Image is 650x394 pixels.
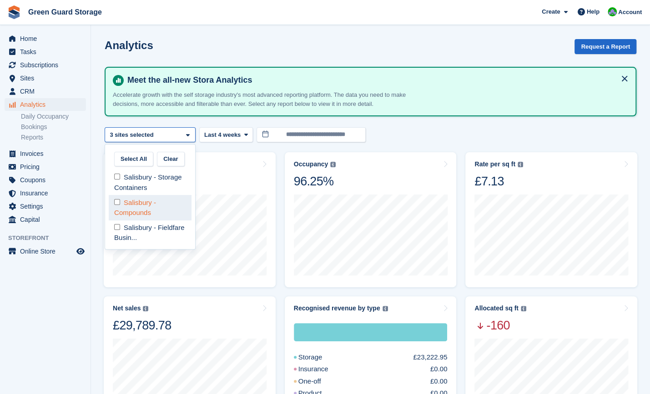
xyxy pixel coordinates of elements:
img: icon-info-grey-7440780725fd019a000dd9b08b2336e03edf1995a4989e88bcd33f0948082b44.svg [330,162,336,167]
span: Pricing [20,160,75,173]
a: menu [5,45,86,58]
div: £29,789.78 [113,318,171,333]
span: Coupons [20,174,75,186]
div: Net sales [113,304,141,312]
span: Analytics [20,98,75,111]
a: menu [5,147,86,160]
div: 96.25% [294,174,336,189]
div: One-off [294,376,343,387]
a: menu [5,59,86,71]
a: Bookings [21,123,86,131]
div: £0.00 [430,364,448,374]
div: Occupancy [294,160,328,168]
a: Green Guard Storage [25,5,106,20]
a: Daily Occupancy [21,112,86,121]
div: 3 sites selected [108,130,157,140]
span: Help [587,7,600,16]
div: Insurance [294,364,350,374]
img: stora-icon-8386f47178a22dfd0bd8f6a31ec36ba5ce8667c1dd55bd0f319d3a0aa187defe.svg [7,5,21,19]
div: £23,222.95 [413,352,447,363]
span: Create [542,7,560,16]
h4: Meet the all-new Stora Analytics [124,75,628,85]
div: Storage [294,323,448,341]
a: Preview store [75,246,86,257]
a: Reports [21,133,86,142]
div: Salisbury - Compounds [109,195,191,220]
div: £7.13 [474,174,523,189]
a: menu [5,32,86,45]
button: Select All [114,152,153,167]
div: Salisbury - Storage Containers [109,170,191,195]
a: menu [5,187,86,199]
a: menu [5,245,86,258]
p: Accelerate growth with the self storage industry's most advanced reporting platform. The data you... [113,90,431,108]
button: Clear [157,152,185,167]
div: Allocated sq ft [474,304,518,312]
a: menu [5,72,86,85]
a: menu [5,174,86,186]
span: Subscriptions [20,59,75,71]
img: Jonathan Bailey [608,7,617,16]
span: Storefront [8,234,91,243]
span: CRM [20,85,75,98]
span: Home [20,32,75,45]
span: Tasks [20,45,75,58]
h2: Analytics [105,39,153,51]
button: Last 4 weeks [199,127,253,142]
div: £0.00 [430,376,448,387]
span: Sites [20,72,75,85]
span: -160 [474,318,526,333]
span: Invoices [20,147,75,160]
span: Settings [20,200,75,213]
a: menu [5,98,86,111]
a: menu [5,213,86,226]
div: Salisbury - Fieldfare Busin... [109,220,191,245]
span: Insurance [20,187,75,199]
img: icon-info-grey-7440780725fd019a000dd9b08b2336e03edf1995a4989e88bcd33f0948082b44.svg [143,306,148,311]
span: Account [618,8,642,17]
span: Last 4 weeks [204,130,241,140]
a: menu [5,85,86,98]
img: icon-info-grey-7440780725fd019a000dd9b08b2336e03edf1995a4989e88bcd33f0948082b44.svg [383,306,388,311]
a: menu [5,200,86,213]
div: Storage [294,352,344,363]
span: Capital [20,213,75,226]
div: Rate per sq ft [474,160,515,168]
div: Recognised revenue by type [294,304,380,312]
img: icon-info-grey-7440780725fd019a000dd9b08b2336e03edf1995a4989e88bcd33f0948082b44.svg [518,162,523,167]
button: Request a Report [574,39,636,54]
span: Online Store [20,245,75,258]
img: icon-info-grey-7440780725fd019a000dd9b08b2336e03edf1995a4989e88bcd33f0948082b44.svg [521,306,526,311]
a: menu [5,160,86,173]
